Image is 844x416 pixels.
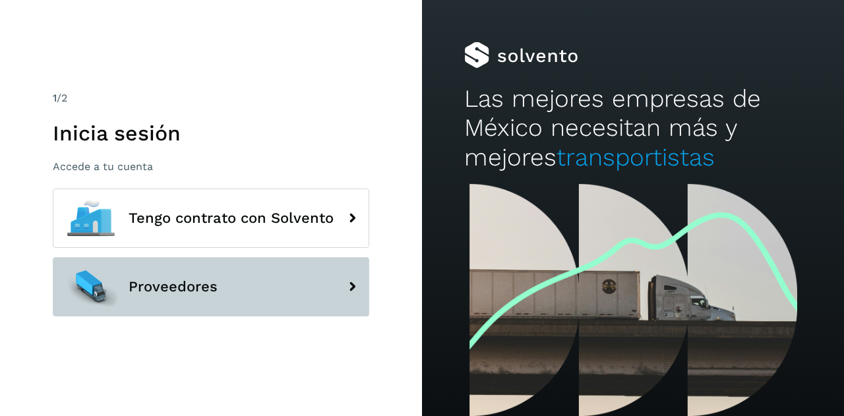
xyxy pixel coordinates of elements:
span: transportistas [557,143,715,171]
h2: Las mejores empresas de México necesitan más y mejores [464,84,802,172]
p: Accede a tu cuenta [53,160,369,173]
button: Proveedores [53,257,369,316]
h1: Inicia sesión [53,121,369,146]
span: Proveedores [129,279,218,295]
span: 1 [53,92,57,104]
button: Tengo contrato con Solvento [53,189,369,248]
div: /2 [53,90,369,106]
span: Tengo contrato con Solvento [129,210,334,226]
